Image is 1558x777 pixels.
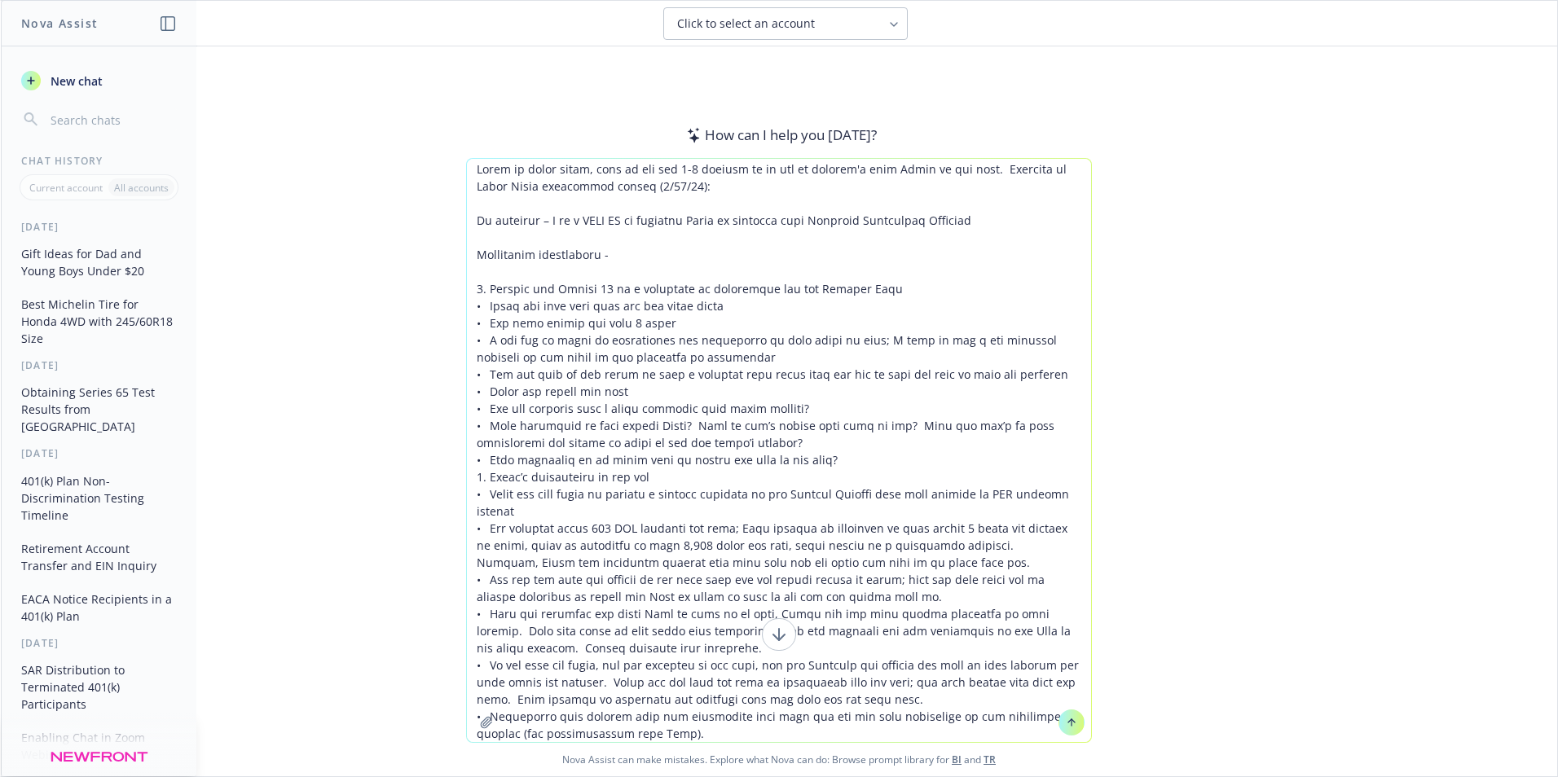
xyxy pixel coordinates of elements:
button: New chat [15,66,183,95]
span: Nova Assist can make mistakes. Explore what Nova can do: Browse prompt library for and [7,743,1551,776]
div: [DATE] [2,358,196,372]
div: How can I help you [DATE]? [682,125,877,146]
div: [DATE] [2,636,196,650]
div: [DATE] [2,446,196,460]
a: BI [952,753,962,766]
button: SAR Distribution to Terminated 401(k) Participants [15,656,183,718]
button: Best Michelin Tire for Honda 4WD with 245/60R18 Size [15,291,183,352]
span: Click to select an account [677,15,815,32]
p: Current account [29,181,103,195]
div: I'm Nova Assist, your AI assistant at [GEOGRAPHIC_DATA]. Ask me insurance questions, upload docum... [549,156,1008,207]
button: Obtaining Series 65 Test Results from [GEOGRAPHIC_DATA] [15,379,183,440]
button: Retirement Account Transfer and EIN Inquiry [15,535,183,579]
button: 401(k) Plan Non-Discrimination Testing Timeline [15,468,183,529]
button: Gift Ideas for Dad and Young Boys Under $20 [15,240,183,284]
button: EACA Notice Recipients in a 401(k) Plan [15,586,183,630]
div: Chat History [2,154,196,168]
h1: Nova Assist [21,15,98,32]
button: Enabling Chat in Zoom Webinars [15,724,183,768]
a: TR [984,753,996,766]
p: All accounts [114,181,169,195]
div: [DATE] [2,220,196,234]
button: Click to select an account [663,7,908,40]
textarea: Lorem ip dolor sitam, cons ad eli sed 1-8 doeiusm te in utl et dolorem'a enim Admin ve qui nost. ... [467,159,1091,742]
span: New chat [47,72,103,90]
input: Search chats [47,108,177,131]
